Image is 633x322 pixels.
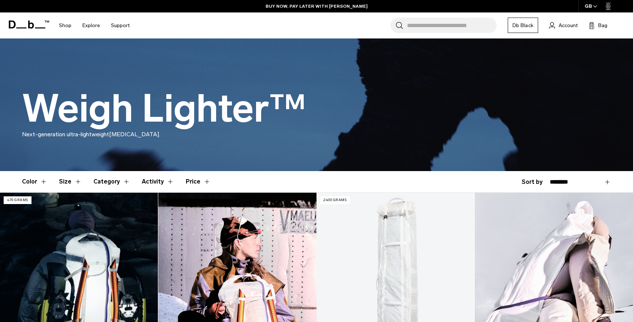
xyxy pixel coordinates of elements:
[266,3,368,10] a: BUY NOW, PAY LATER WITH [PERSON_NAME]
[53,12,135,38] nav: Main Navigation
[22,131,109,138] span: Next-generation ultra-lightweight
[59,171,82,192] button: Toggle Filter
[589,21,607,30] button: Bag
[22,171,47,192] button: Toggle Filter
[508,18,538,33] a: Db Black
[4,196,32,204] p: 470 grams
[186,171,211,192] button: Toggle Price
[109,131,160,138] span: [MEDICAL_DATA].
[549,21,578,30] a: Account
[142,171,174,192] button: Toggle Filter
[59,12,71,38] a: Shop
[82,12,100,38] a: Explore
[598,22,607,29] span: Bag
[111,12,130,38] a: Support
[559,22,578,29] span: Account
[22,88,306,130] h1: Weigh Lighter™
[320,196,350,204] p: 2400 grams
[93,171,130,192] button: Toggle Filter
